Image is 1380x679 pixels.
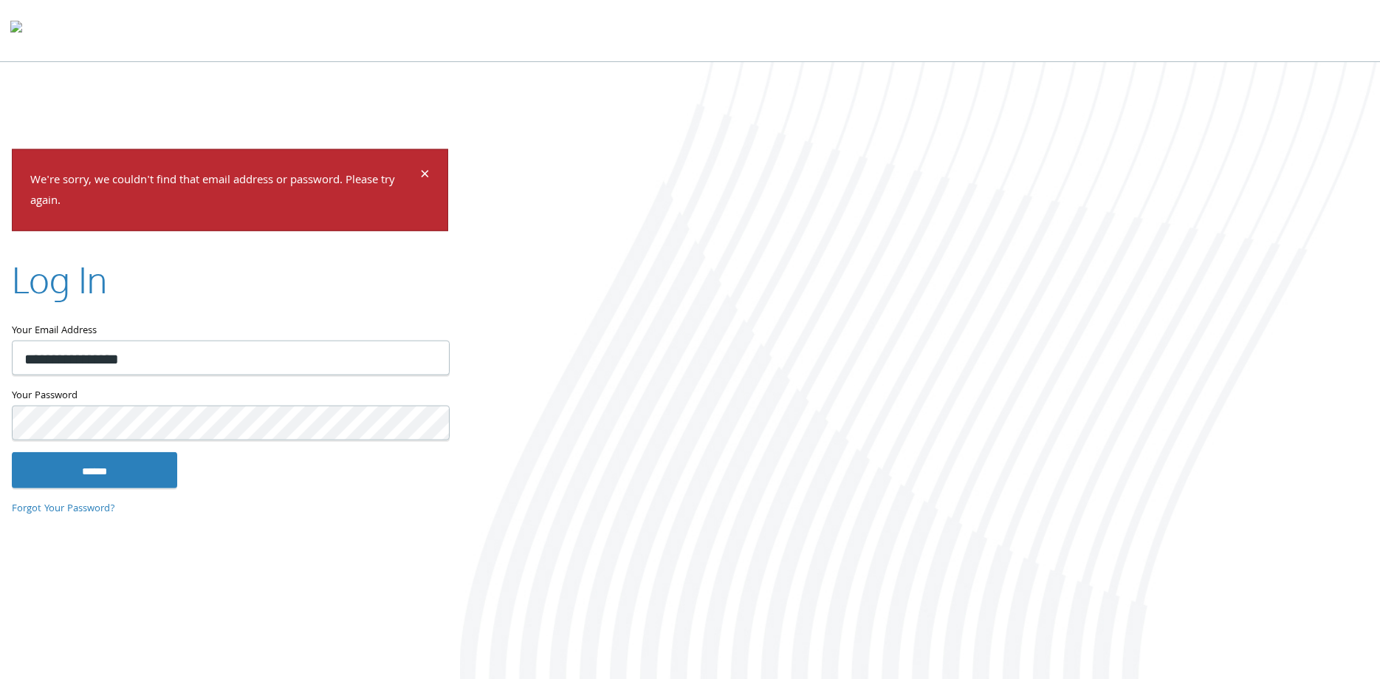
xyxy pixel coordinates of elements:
[12,255,107,304] h2: Log In
[30,170,418,213] p: We're sorry, we couldn't find that email address or password. Please try again.
[10,16,22,45] img: todyl-logo-dark.svg
[420,161,430,190] span: ×
[12,500,115,516] a: Forgot Your Password?
[420,167,430,185] button: Dismiss alert
[12,387,448,406] label: Your Password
